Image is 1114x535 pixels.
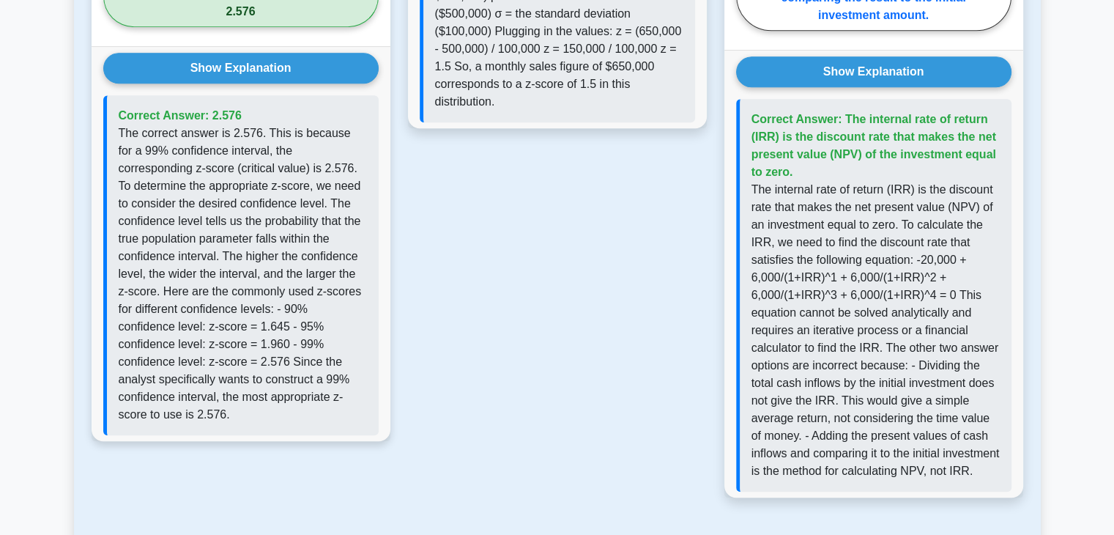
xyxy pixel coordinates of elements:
[751,181,1000,480] p: The internal rate of return (IRR) is the discount rate that makes the net present value (NPV) of ...
[119,125,367,424] p: The correct answer is 2.576. This is because for a 99% confidence interval, the corresponding z-s...
[751,113,996,178] span: Correct Answer: The internal rate of return (IRR) is the discount rate that makes the net present...
[103,53,379,84] button: Show Explanation
[736,56,1011,87] button: Show Explanation
[119,109,242,122] span: Correct Answer: 2.576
